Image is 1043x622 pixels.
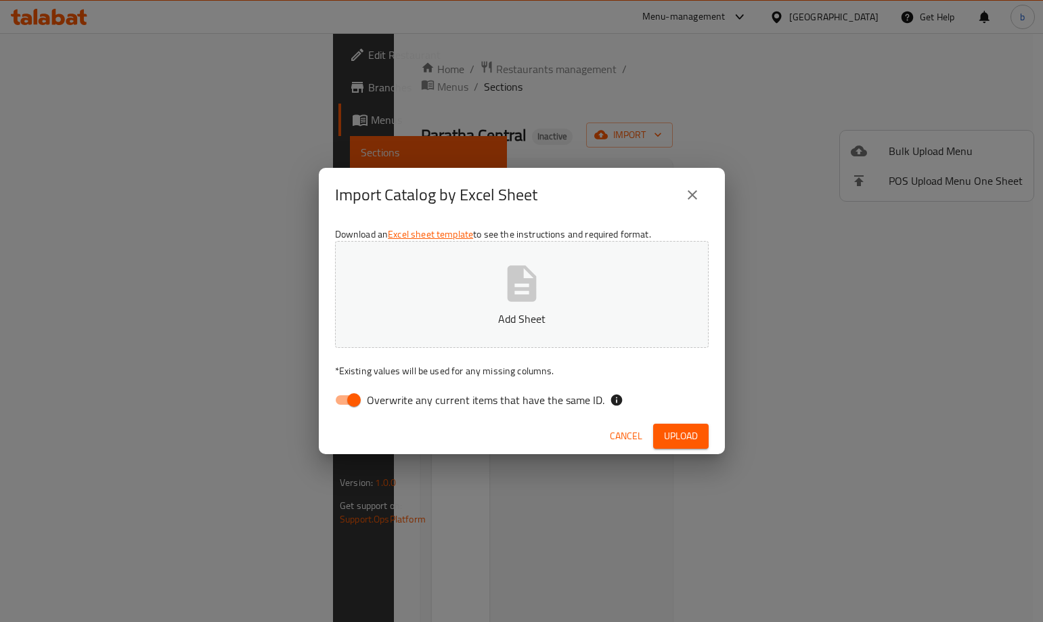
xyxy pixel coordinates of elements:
[319,222,725,418] div: Download an to see the instructions and required format.
[335,184,537,206] h2: Import Catalog by Excel Sheet
[653,424,709,449] button: Upload
[610,393,623,407] svg: If the overwrite option isn't selected, then the items that match an existing ID will be ignored ...
[610,428,642,445] span: Cancel
[388,225,473,243] a: Excel sheet template
[664,428,698,445] span: Upload
[335,241,709,348] button: Add Sheet
[335,364,709,378] p: Existing values will be used for any missing columns.
[604,424,648,449] button: Cancel
[356,311,688,327] p: Add Sheet
[367,392,604,408] span: Overwrite any current items that have the same ID.
[676,179,709,211] button: close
